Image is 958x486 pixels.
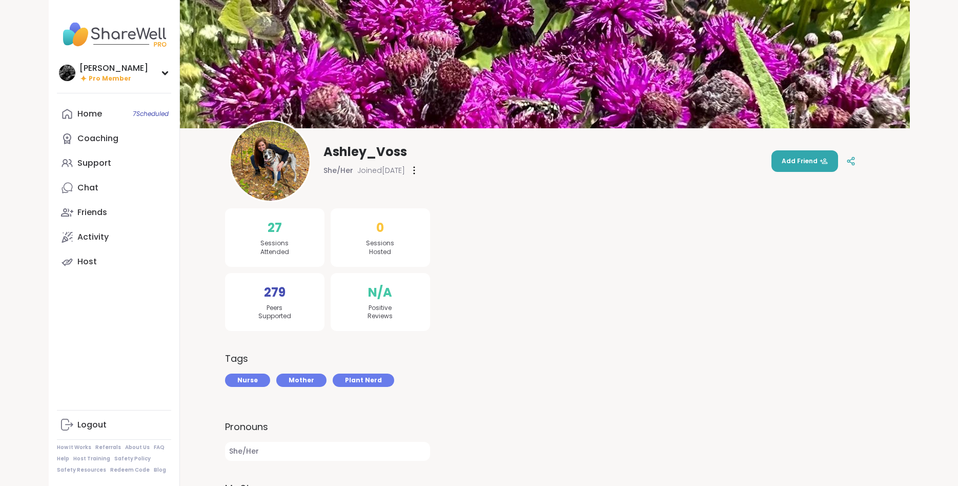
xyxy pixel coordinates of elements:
a: Logout [57,413,171,437]
div: Friends [77,207,107,218]
div: [PERSON_NAME] [79,63,148,74]
a: Activity [57,225,171,249]
a: Host [57,249,171,274]
div: Chat [77,182,98,193]
span: Pro Member [89,74,131,83]
div: Support [77,158,111,169]
a: Chat [57,176,171,200]
img: Ashley_Voss [231,122,310,201]
div: Activity [77,231,109,243]
span: Sessions Hosted [366,239,394,257]
span: She/Her [323,165,353,176]
span: Plant Nerd [345,376,382,385]
span: Peers Supported [258,304,291,321]
div: Coaching [77,133,118,144]
div: Home [77,108,102,120]
a: Help [57,455,69,462]
span: Joined [DATE] [357,165,405,176]
span: 279 [264,283,286,302]
span: Add Friend [782,157,828,166]
a: Redeem Code [110,466,150,474]
a: Home7Scheduled [57,102,171,126]
img: ShareWell Nav Logo [57,16,171,52]
button: Add Friend [771,150,838,172]
a: FAQ [154,444,165,451]
span: She/Her [225,442,430,461]
a: Safety Policy [114,455,151,462]
a: About Us [125,444,150,451]
span: 27 [268,219,282,237]
img: Alan_N [59,65,75,81]
div: Logout [77,419,107,431]
a: Host Training [73,455,110,462]
span: Ashley_Voss [323,144,407,160]
label: Pronouns [225,420,430,434]
span: Nurse [237,376,258,385]
a: Referrals [95,444,121,451]
a: Coaching [57,126,171,151]
h3: Tags [225,352,248,365]
span: Sessions Attended [260,239,289,257]
span: 0 [376,219,384,237]
a: Safety Resources [57,466,106,474]
a: Blog [154,466,166,474]
a: Support [57,151,171,176]
span: 7 Scheduled [133,110,169,118]
span: Positive Reviews [368,304,393,321]
span: N/A [368,283,392,302]
div: Host [77,256,97,267]
a: How It Works [57,444,91,451]
span: Mother [289,376,314,385]
a: Friends [57,200,171,225]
